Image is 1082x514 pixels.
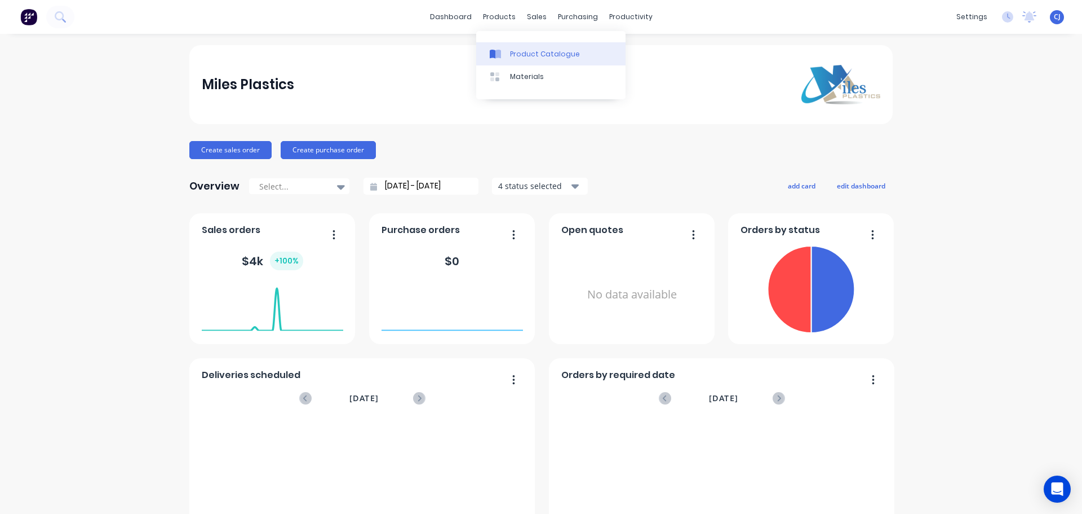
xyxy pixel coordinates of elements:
div: settings [951,8,993,25]
span: Purchase orders [382,223,460,237]
div: No data available [561,241,703,348]
div: Product Catalogue [510,49,580,59]
div: Open Intercom Messenger [1044,476,1071,503]
div: products [477,8,521,25]
span: Orders by required date [561,368,675,382]
div: productivity [604,8,658,25]
div: + 100 % [270,252,303,270]
img: Factory [20,8,37,25]
span: Open quotes [561,223,623,237]
button: edit dashboard [830,178,893,193]
div: $ 0 [445,253,459,270]
button: add card [781,178,823,193]
div: Overview [189,175,240,197]
span: CJ [1054,12,1061,22]
button: Create sales order [189,141,272,159]
a: Materials [476,65,626,88]
div: purchasing [552,8,604,25]
span: [DATE] [709,392,738,405]
span: [DATE] [349,392,379,405]
span: Sales orders [202,223,260,237]
div: $ 4k [242,252,303,270]
span: Orders by status [740,223,820,237]
a: Product Catalogue [476,42,626,65]
div: sales [521,8,552,25]
button: 4 status selected [492,178,588,195]
div: Miles Plastics [202,73,294,96]
div: Materials [510,72,544,82]
a: dashboard [424,8,477,25]
div: 4 status selected [498,180,569,192]
img: Miles Plastics [801,65,880,104]
button: Create purchase order [281,141,376,159]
